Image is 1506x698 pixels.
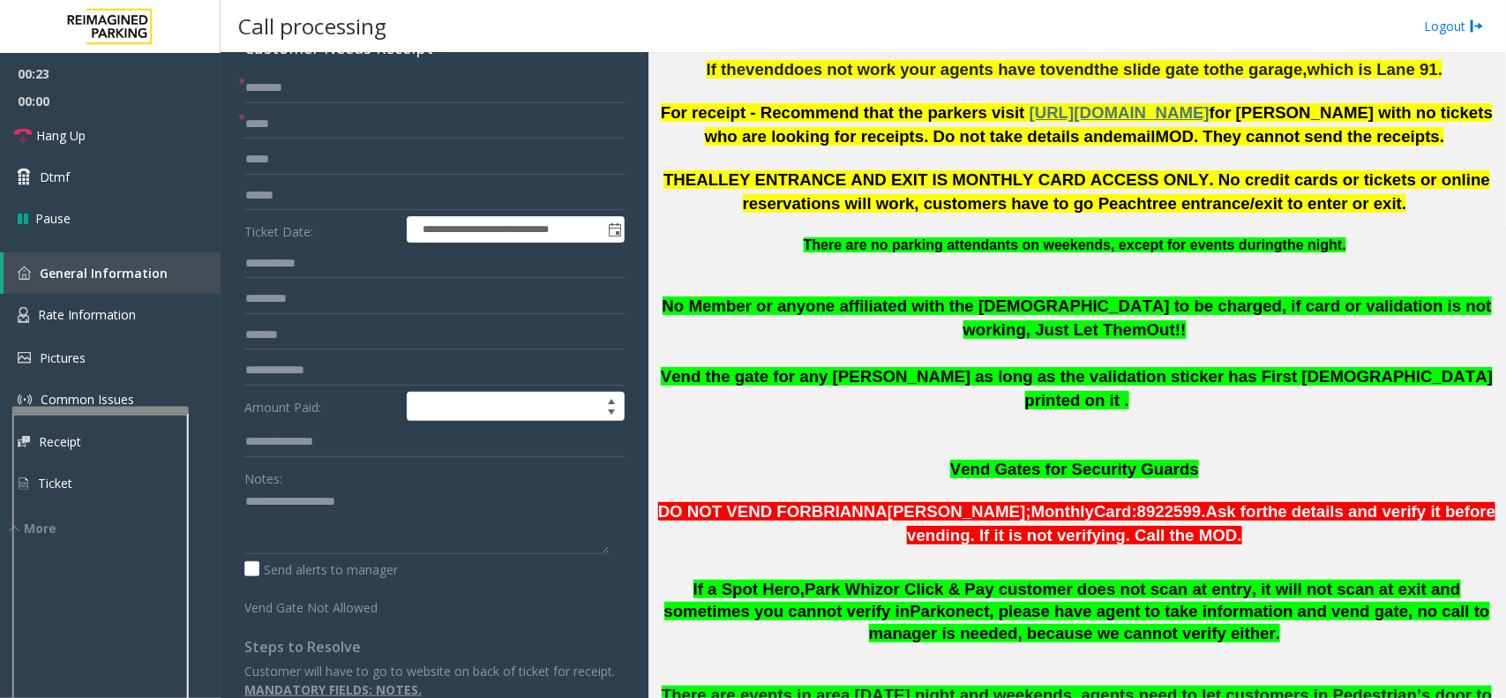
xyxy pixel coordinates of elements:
span: Dtmf [40,168,70,186]
span: vend [746,60,784,79]
span: If the [707,60,746,79]
span: If a Spot Hero, [693,580,805,598]
label: Ticket Date: [240,216,402,243]
span: 8922599. [1137,502,1206,521]
span: THE [663,170,696,189]
img: logout [1470,17,1484,35]
span: General Information [40,265,168,281]
h3: Call processing [229,4,395,48]
span: For receipt - Recommend that the parkers visit [661,103,1025,122]
img: 'icon' [18,307,29,323]
span: Pictures [40,349,86,366]
u: MANDATORY FIELDS: NOTES. [244,681,422,698]
div: More [9,519,221,537]
span: Common Issues [41,391,134,408]
span: . [1343,237,1346,252]
span: Hang Up [36,126,86,145]
img: 'icon' [18,352,31,364]
span: [URL][DOMAIN_NAME] [1030,103,1210,122]
span: Park Whiz [805,580,883,598]
span: DO NOT VEND FOR [658,502,812,521]
span: or Click & Pay customer does not scan at entry, it will not scan at exit and sometimes you cannot... [664,580,1461,620]
span: Vend Gates for Security Guards [950,460,1199,478]
span: BRIANNA [812,502,888,521]
span: Rate Information [38,306,136,323]
span: There are no parking attendants on weekends, except for events during [804,237,1283,252]
img: 'icon' [18,266,31,280]
span: Toggle popup [604,217,624,242]
span: , please have agent to take information and vend gate, no call to manager is needed, because we c... [869,602,1490,642]
a: [URL][DOMAIN_NAME] [1030,107,1210,121]
span: does not work your agents have to [784,60,1056,79]
span: Ask for [1206,502,1262,521]
label: Amount Paid: [240,392,402,422]
span: vend [1056,60,1095,79]
span: Parkonect [910,602,989,621]
span: email [1113,127,1156,146]
h4: Steps to Resolve [244,639,625,656]
span: Pause [35,209,71,228]
img: 'icon' [18,393,32,407]
span: Increase value [599,393,624,407]
span: Monthly [1031,502,1095,521]
span: the night [1283,237,1343,252]
a: General Information [4,252,221,294]
span: the garage, [1219,60,1307,79]
span: the slide gate to [1094,60,1219,79]
a: Logout [1424,17,1484,35]
span: No Member or anyone affiliated with the [DEMOGRAPHIC_DATA] to be charged, if card or validation i... [663,296,1492,339]
span: ALLEY ENTRANCE AND EXIT IS MONTHLY CARD ACCESS ONLY. No credit cards or tickets or online reserva... [696,170,1490,213]
label: Send alerts to manager [244,560,398,579]
span: Customer will have to go to website on back of ticket for receipt. [244,663,615,679]
span: Decrease value [599,407,624,421]
label: Notes: [244,463,282,488]
span: Card: [1094,502,1137,521]
span: Out!! [1147,320,1187,339]
label: Vend Gate Not Allowed [240,592,402,617]
span: the details and verify it before vending. If it is not verifying. Call the MOD. [907,502,1495,544]
span: Vend the gate for any [PERSON_NAME] as long as the validation sticker has First [DEMOGRAPHIC_DATA... [661,367,1493,409]
span: MOD. They cannot send the receipts. [1156,127,1445,146]
span: which is Lane 91. [1307,60,1442,79]
span: [PERSON_NAME]; [888,502,1031,521]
